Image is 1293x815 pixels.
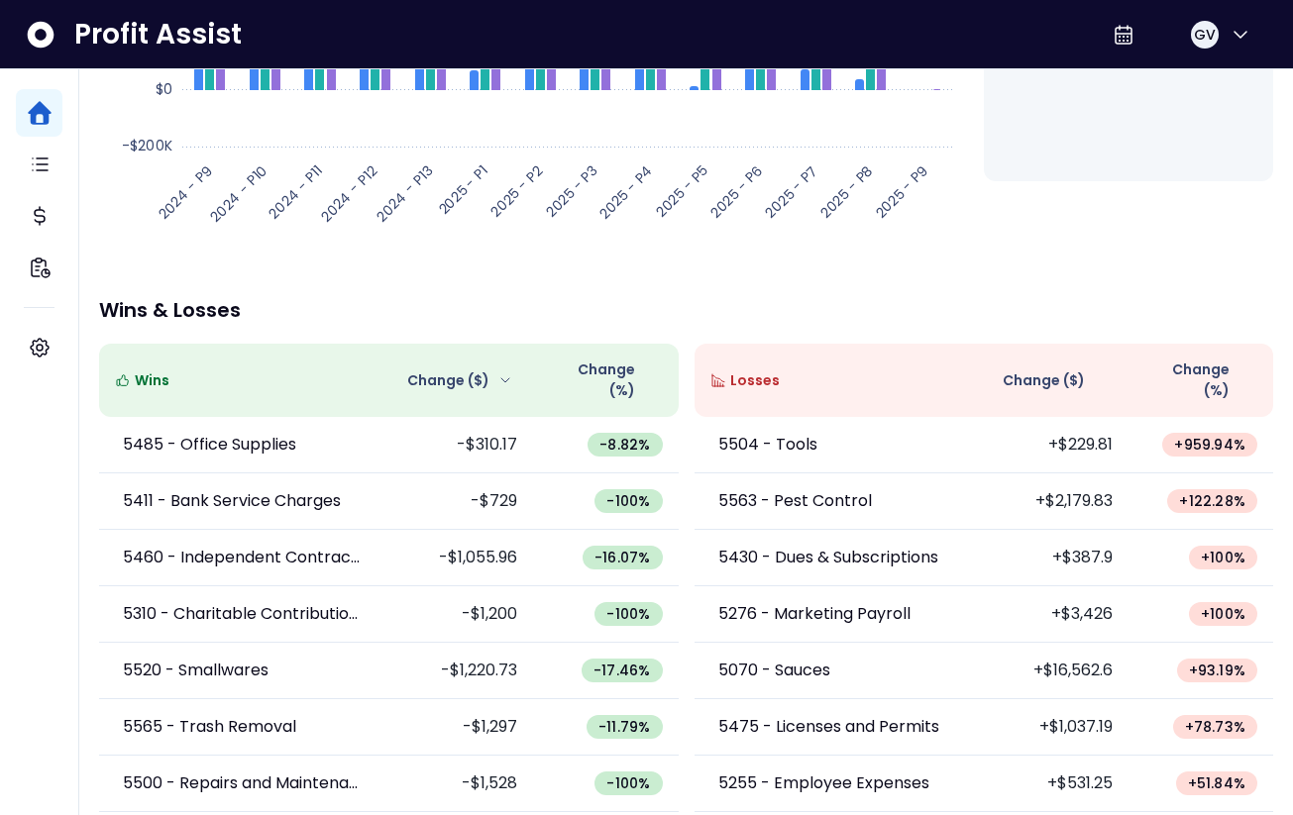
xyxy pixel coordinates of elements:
[761,160,822,222] text: 2025 - P7
[407,370,489,391] span: Change ( $ )
[984,756,1129,812] td: +$531.25
[730,370,780,391] span: Losses
[984,530,1129,586] td: +$387.9
[594,160,657,223] text: 2025 - P4
[606,491,650,511] span: -100 %
[434,160,492,219] text: 2025 - P1
[122,136,172,155] text: -$200K
[388,417,533,473] td: -$310.17
[549,359,634,401] span: Change (%)
[606,604,650,624] span: -100 %
[718,771,929,795] p: 5255 - Employee Expenses
[1201,604,1245,624] span: + 100 %
[135,370,169,391] span: Wins
[372,160,437,226] text: 2024 - P13
[651,160,711,221] text: 2025 - P5
[154,160,217,224] text: 2024 - P9
[594,548,650,567] span: -16.07 %
[815,160,877,222] text: 2025 - P8
[1003,370,1085,391] span: Change ( $ )
[388,473,533,530] td: -$729
[123,433,296,457] p: 5485 - Office Supplies
[1188,773,1245,793] span: + 51.84 %
[1179,491,1245,511] span: + 122.28 %
[123,602,365,626] p: 5310 - Charitable Contributions
[984,417,1129,473] td: +$229.81
[984,586,1129,643] td: +$3,426
[984,699,1129,756] td: +$1,037.19
[265,160,327,223] text: 2024 - P11
[206,160,271,226] text: 2024 - P10
[123,546,365,569] p: 5460 - Independent Contractor
[718,489,872,513] p: 5563 - Pest Control
[317,160,382,226] text: 2024 - P12
[871,160,932,222] text: 2025 - P9
[984,473,1129,530] td: +$2,179.83
[156,79,172,99] text: $0
[984,643,1129,699] td: +$16,562.6
[123,659,269,682] p: 5520 - Smallwares
[388,586,533,643] td: -$1,200
[1144,359,1230,401] span: Change (%)
[599,435,650,455] span: -8.82 %
[718,433,817,457] p: 5504 - Tools
[1185,717,1245,737] span: + 78.73 %
[1189,661,1245,680] span: + 93.19 %
[598,717,650,737] span: -11.79 %
[1201,548,1245,567] span: + 100 %
[74,17,242,52] span: Profit Assist
[123,771,365,795] p: 5500 - Repairs and Maintenance
[541,160,601,221] text: 2025 - P3
[718,546,938,569] p: 5430 - Dues & Subscriptions
[718,659,830,682] p: 5070 - Sauces
[718,715,939,739] p: 5475 - Licenses and Permits
[1174,435,1245,455] span: + 959.94 %
[388,530,533,586] td: -$1,055.96
[123,489,341,513] p: 5411 - Bank Service Charges
[1194,25,1216,45] span: GV
[718,602,911,626] p: 5276 - Marketing Payroll
[486,160,547,221] text: 2025 - P2
[705,160,767,222] text: 2025 - P6
[388,643,533,699] td: -$1,220.73
[388,699,533,756] td: -$1,297
[99,300,1273,320] p: Wins & Losses
[606,773,650,793] span: -100 %
[388,756,533,812] td: -$1,528
[123,715,296,739] p: 5565 - Trash Removal
[593,661,650,680] span: -17.46 %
